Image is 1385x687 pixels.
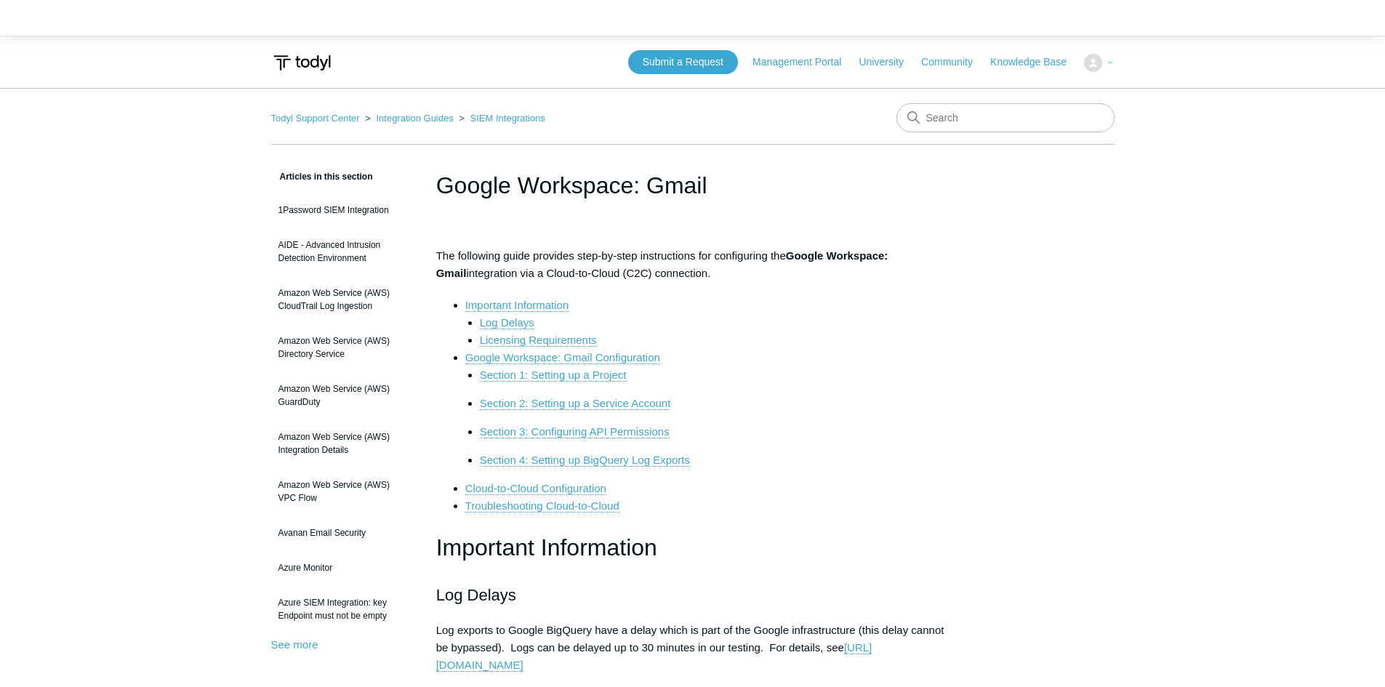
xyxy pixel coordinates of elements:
[456,113,545,124] li: SIEM Integrations
[752,55,856,70] a: Management Portal
[628,50,738,74] a: Submit a Request
[470,113,545,124] a: SIEM Integrations
[480,397,671,410] a: Section 2: Setting up a Service Account
[271,375,414,416] a: Amazon Web Service (AWS) GuardDuty
[271,113,363,124] li: Todyl Support Center
[271,279,414,320] a: Amazon Web Service (AWS) CloudTrail Log Ingestion
[436,529,950,566] h1: Important Information
[465,499,619,513] a: Troubleshooting Cloud-to-Cloud
[271,49,333,76] img: Todyl Support Center Help Center home page
[271,172,373,182] span: Articles in this section
[362,113,456,124] li: Integration Guides
[480,316,534,329] a: Log Delays
[480,454,690,467] a: Section 4: Setting up BigQuery Log Exports
[271,196,414,224] a: 1Password SIEM Integration
[896,103,1115,132] input: Search
[480,334,597,347] a: Licensing Requirements
[465,299,569,312] a: Important Information
[271,638,318,651] a: See more
[376,113,453,124] a: Integration Guides
[436,641,872,672] a: [URL][DOMAIN_NAME]
[480,425,670,438] a: Section 3: Configuring API Permissions
[436,622,950,674] p: Log exports to Google BigQuery have a delay which is part of the Google infrastructure (this dela...
[271,327,414,368] a: Amazon Web Service (AWS) Directory Service
[480,369,627,382] a: Section 1: Setting up a Project
[271,471,414,512] a: Amazon Web Service (AWS) VPC Flow
[271,231,414,272] a: AIDE - Advanced Intrusion Detection Environment
[271,423,414,464] a: Amazon Web Service (AWS) Integration Details
[271,589,414,630] a: Azure SIEM Integration: key Endpoint must not be empty
[271,519,414,547] a: Avanan Email Security
[465,482,606,495] a: Cloud-to-Cloud Configuration
[859,55,918,70] a: University
[436,249,888,279] span: The following guide provides step-by-step instructions for configuring the integration via a Clou...
[990,55,1081,70] a: Knowledge Base
[921,55,987,70] a: Community
[465,351,660,364] a: Google Workspace: Gmail Configuration
[436,168,950,203] h1: Google Workspace: Gmail
[436,582,950,608] h2: Log Delays
[271,113,360,124] a: Todyl Support Center
[271,554,414,582] a: Azure Monitor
